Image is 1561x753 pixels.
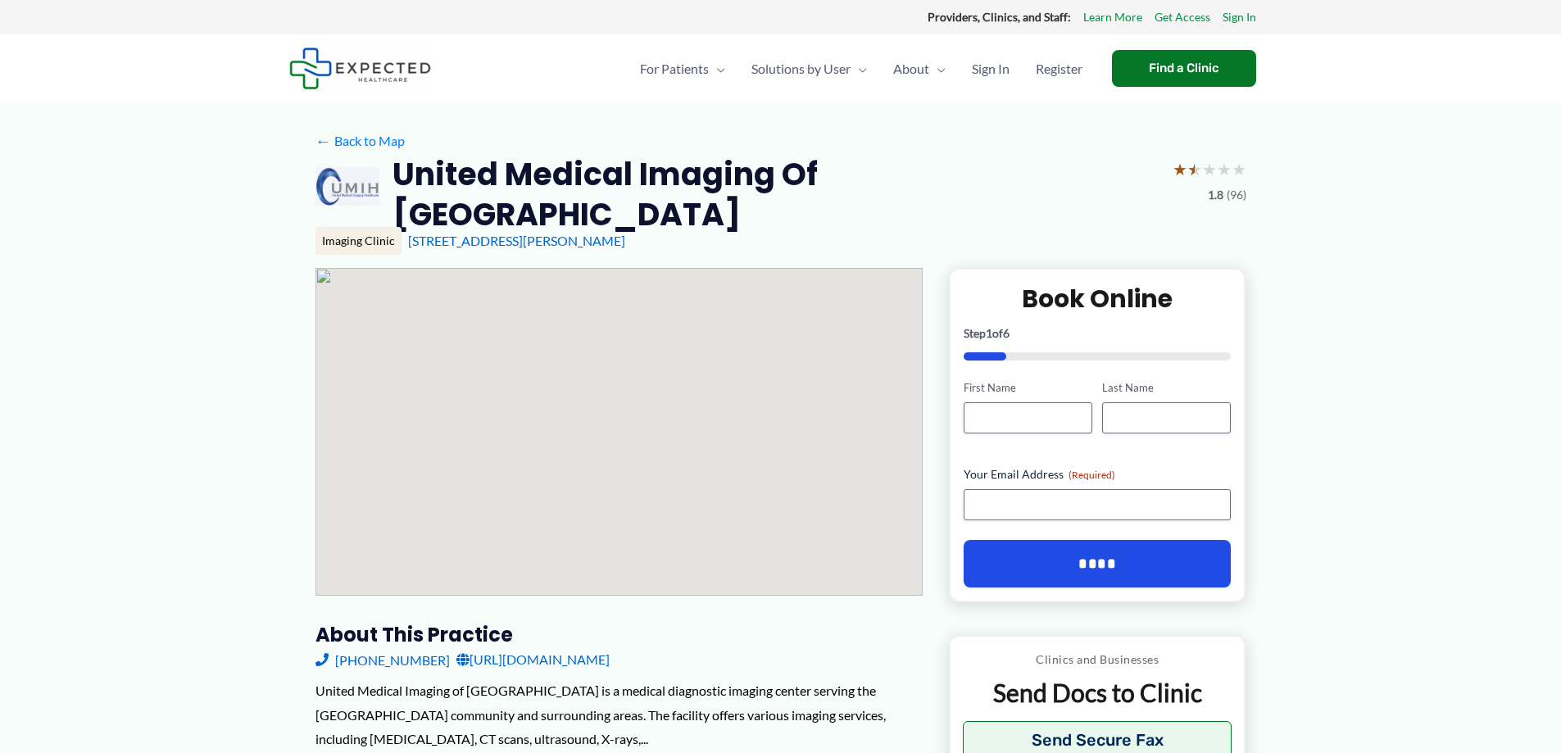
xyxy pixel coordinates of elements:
[1102,380,1231,396] label: Last Name
[315,129,405,153] a: ←Back to Map
[1003,326,1010,340] span: 6
[456,647,610,672] a: [URL][DOMAIN_NAME]
[751,40,851,98] span: Solutions by User
[315,678,923,751] div: United Medical Imaging of [GEOGRAPHIC_DATA] is a medical diagnostic imaging center serving the [G...
[627,40,1096,98] nav: Primary Site Navigation
[315,622,923,647] h3: About this practice
[1036,40,1082,98] span: Register
[1208,184,1223,206] span: 1.8
[315,647,450,672] a: [PHONE_NUMBER]
[1223,7,1256,28] a: Sign In
[1217,154,1232,184] span: ★
[408,233,625,248] a: [STREET_ADDRESS][PERSON_NAME]
[1112,50,1256,87] a: Find a Clinic
[1227,184,1246,206] span: (96)
[986,326,992,340] span: 1
[1023,40,1096,98] a: Register
[1069,469,1115,481] span: (Required)
[1083,7,1142,28] a: Learn More
[964,328,1232,339] p: Step of
[851,40,867,98] span: Menu Toggle
[928,10,1071,24] strong: Providers, Clinics, and Staff:
[959,40,1023,98] a: Sign In
[289,48,431,89] img: Expected Healthcare Logo - side, dark font, small
[1187,154,1202,184] span: ★
[1232,154,1246,184] span: ★
[1173,154,1187,184] span: ★
[709,40,725,98] span: Menu Toggle
[963,677,1232,709] p: Send Docs to Clinic
[964,283,1232,315] h2: Book Online
[315,227,402,255] div: Imaging Clinic
[1155,7,1210,28] a: Get Access
[1202,154,1217,184] span: ★
[640,40,709,98] span: For Patients
[929,40,946,98] span: Menu Toggle
[880,40,959,98] a: AboutMenu Toggle
[893,40,929,98] span: About
[972,40,1010,98] span: Sign In
[738,40,880,98] a: Solutions by UserMenu Toggle
[315,133,331,148] span: ←
[963,649,1232,670] p: Clinics and Businesses
[393,154,1159,235] h2: United Medical Imaging of [GEOGRAPHIC_DATA]
[964,380,1092,396] label: First Name
[964,466,1232,483] label: Your Email Address
[627,40,738,98] a: For PatientsMenu Toggle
